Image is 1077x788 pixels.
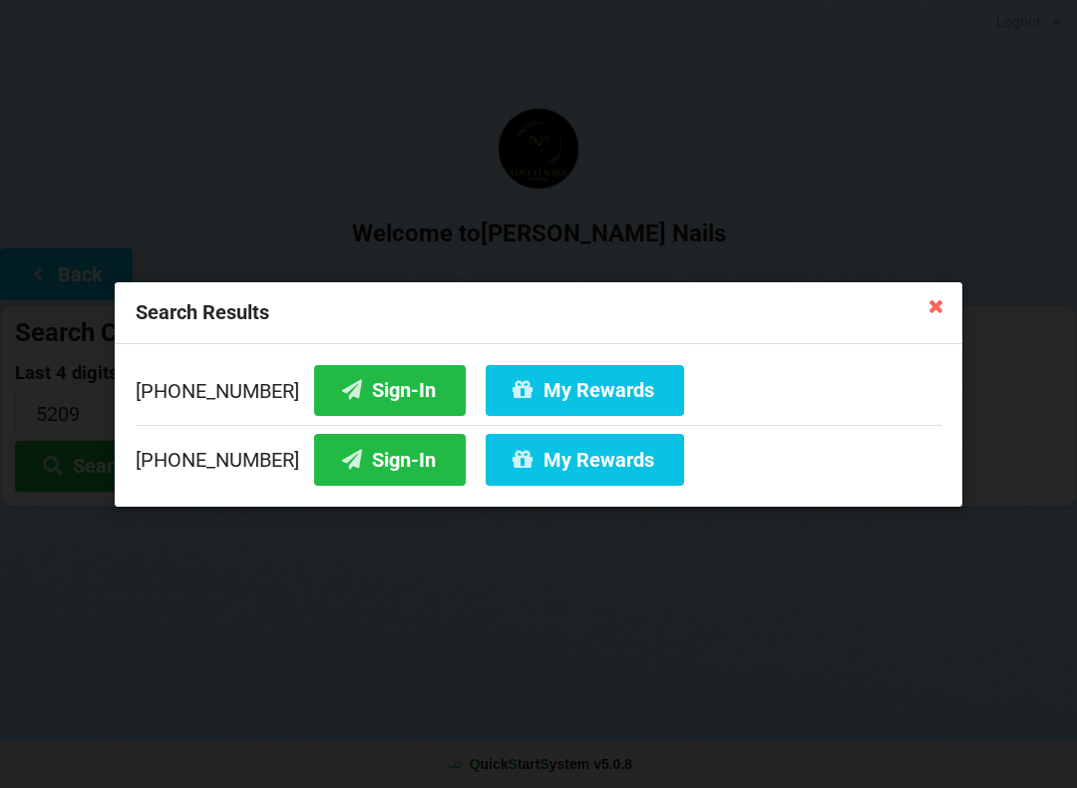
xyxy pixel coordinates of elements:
button: Sign-In [314,434,466,485]
button: Sign-In [314,364,466,415]
button: My Rewards [486,434,684,485]
div: [PHONE_NUMBER] [136,364,941,424]
div: Search Results [115,282,962,344]
button: My Rewards [486,364,684,415]
div: [PHONE_NUMBER] [136,424,941,485]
